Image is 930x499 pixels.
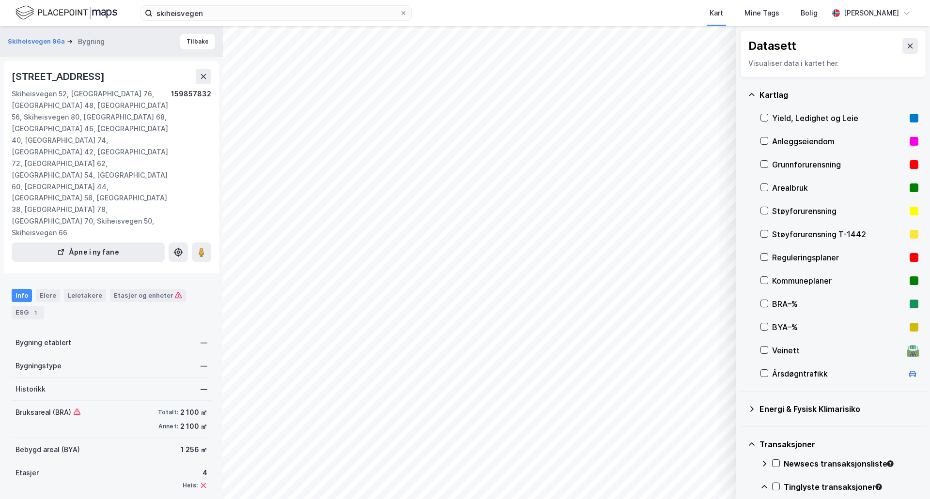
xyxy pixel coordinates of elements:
[153,6,400,20] input: Søk på adresse, matrikkel, gårdeiere, leietakere eller personer
[15,383,46,395] div: Historikk
[15,360,62,372] div: Bygningstype
[158,423,178,430] div: Annet:
[844,7,899,19] div: [PERSON_NAME]
[181,444,207,455] div: 1 256 ㎡
[748,58,918,69] div: Visualiser data i kartet her.
[201,337,207,348] div: —
[772,182,906,194] div: Arealbruk
[906,344,919,357] div: 🛣️
[183,467,207,479] div: 4
[36,289,60,302] div: Eiere
[772,275,906,287] div: Kommuneplaner
[759,89,918,101] div: Kartlag
[772,228,906,240] div: Støyforurensning T-1442
[772,298,906,310] div: BRA–%
[772,159,906,170] div: Grunnforurensning
[64,289,106,302] div: Leietakere
[772,321,906,333] div: BYA–%
[882,453,930,499] iframe: Chat Widget
[772,368,903,379] div: Årsdøgntrafikk
[12,69,107,84] div: [STREET_ADDRESS]
[15,467,39,479] div: Etasjer
[744,7,779,19] div: Mine Tags
[15,407,81,418] div: Bruksareal (BRA)
[180,34,215,49] button: Tilbake
[748,38,796,54] div: Datasett
[114,291,182,300] div: Etasjer og enheter
[12,289,32,302] div: Info
[183,482,198,489] div: Heis:
[15,4,117,21] img: logo.f888ab2527a4732fd821a326f86c7f29.svg
[78,36,105,47] div: Bygning
[772,136,906,147] div: Anleggseiendom
[201,360,207,372] div: —
[158,408,178,416] div: Totalt:
[772,252,906,263] div: Reguleringsplaner
[784,481,918,493] div: Tinglyste transaksjoner
[772,345,903,356] div: Veinett
[201,383,207,395] div: —
[31,308,40,318] div: 1
[772,112,906,124] div: Yield, Ledighet og Leie
[874,483,883,491] div: Tooltip anchor
[180,407,207,418] div: 2 100 ㎡
[759,403,918,415] div: Energi & Fysisk Klimarisiko
[171,88,211,239] div: 159857832
[8,37,67,46] button: Skiheisvegen 96a
[12,242,165,262] button: Åpne i ny fane
[15,337,71,348] div: Bygning etablert
[12,88,171,239] div: Skiheisvegen 52, [GEOGRAPHIC_DATA] 76, [GEOGRAPHIC_DATA] 48, [GEOGRAPHIC_DATA] 56, Skiheisvegen 8...
[801,7,818,19] div: Bolig
[12,306,44,319] div: ESG
[180,421,207,432] div: 2 100 ㎡
[784,458,918,469] div: Newsecs transaksjonsliste
[710,7,723,19] div: Kart
[772,205,906,217] div: Støyforurensning
[759,439,918,450] div: Transaksjoner
[15,444,80,455] div: Bebygd areal (BYA)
